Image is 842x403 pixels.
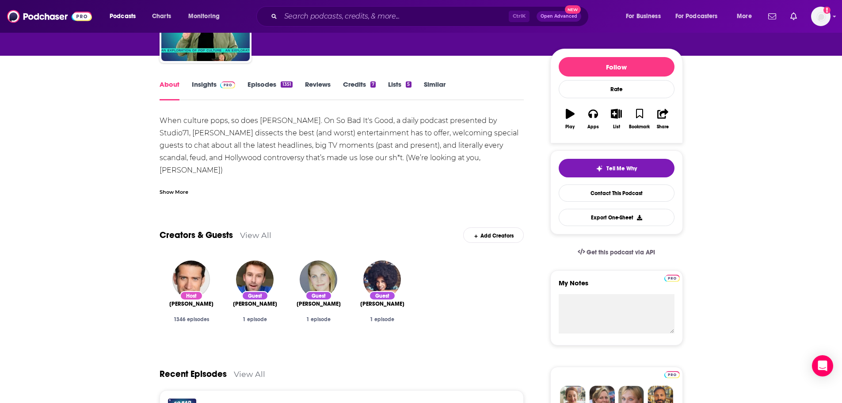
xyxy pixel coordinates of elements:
[737,10,752,23] span: More
[160,230,233,241] a: Creators & Guests
[265,6,597,27] div: Search podcasts, credits, & more...
[240,230,271,240] a: View All
[559,159,674,177] button: tell me why sparkleTell Me Why
[541,14,577,19] span: Open Advanced
[731,9,763,23] button: open menu
[297,300,341,307] span: [PERSON_NAME]
[606,165,637,172] span: Tell Me Why
[305,291,332,300] div: Guest
[182,9,231,23] button: open menu
[629,124,650,130] div: Bookmark
[7,8,92,25] img: Podchaser - Follow, Share and Rate Podcasts
[220,81,236,88] img: Podchaser Pro
[236,261,274,298] img: Hayden Cohen
[169,300,213,307] a: Ryan Bailey
[587,124,599,130] div: Apps
[297,300,341,307] a: Christie Wallace
[664,370,680,378] a: Pro website
[596,165,603,172] img: tell me why sparkle
[248,80,292,100] a: Episodes1351
[559,209,674,226] button: Export One-Sheet
[620,9,672,23] button: open menu
[823,7,831,14] svg: Add a profile image
[358,316,407,322] div: 1 episode
[406,81,411,88] div: 5
[233,300,277,307] span: [PERSON_NAME]
[360,300,404,307] span: [PERSON_NAME]
[587,249,655,256] span: Get this podcast via API
[559,279,674,294] label: My Notes
[565,124,575,130] div: Play
[388,80,411,100] a: Lists5
[281,9,509,23] input: Search podcasts, credits, & more...
[234,369,265,379] a: View All
[657,124,669,130] div: Share
[370,81,376,88] div: 7
[172,261,210,298] img: Ryan Bailey
[675,10,718,23] span: For Podcasters
[565,5,581,14] span: New
[613,124,620,130] div: List
[811,7,831,26] img: User Profile
[188,10,220,23] span: Monitoring
[242,291,268,300] div: Guest
[192,80,236,100] a: InsightsPodchaser Pro
[559,80,674,98] div: Rate
[305,80,331,100] a: Reviews
[230,316,280,322] div: 1 episode
[180,291,203,300] div: Host
[233,300,277,307] a: Hayden Cohen
[369,291,396,300] div: Guest
[664,371,680,378] img: Podchaser Pro
[363,261,401,298] img: Krystina Arielle
[360,300,404,307] a: Krystina Arielle
[537,11,581,22] button: Open AdvancedNew
[509,11,530,22] span: Ctrl K
[463,227,524,243] div: Add Creators
[103,9,147,23] button: open menu
[812,355,833,376] div: Open Intercom Messenger
[811,7,831,26] span: Logged in as evankrask
[300,261,337,298] img: Christie Wallace
[559,57,674,77] button: Follow
[160,115,524,238] div: When culture pops, so does [PERSON_NAME]. On So Bad It's Good, a daily podcast presented by Studi...
[670,9,731,23] button: open menu
[559,103,582,135] button: Play
[626,10,661,23] span: For Business
[160,80,179,100] a: About
[152,10,171,23] span: Charts
[664,275,680,282] img: Podchaser Pro
[343,80,376,100] a: Credits7
[571,242,663,263] a: Get this podcast via API
[605,103,628,135] button: List
[146,9,176,23] a: Charts
[167,316,216,322] div: 1346 episodes
[110,10,136,23] span: Podcasts
[160,368,227,380] a: Recent Episodes
[628,103,651,135] button: Bookmark
[811,7,831,26] button: Show profile menu
[559,184,674,202] a: Contact This Podcast
[664,273,680,282] a: Pro website
[787,9,800,24] a: Show notifications dropdown
[651,103,674,135] button: Share
[281,81,292,88] div: 1351
[765,9,780,24] a: Show notifications dropdown
[169,300,213,307] span: [PERSON_NAME]
[424,80,446,100] a: Similar
[294,316,343,322] div: 1 episode
[582,103,605,135] button: Apps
